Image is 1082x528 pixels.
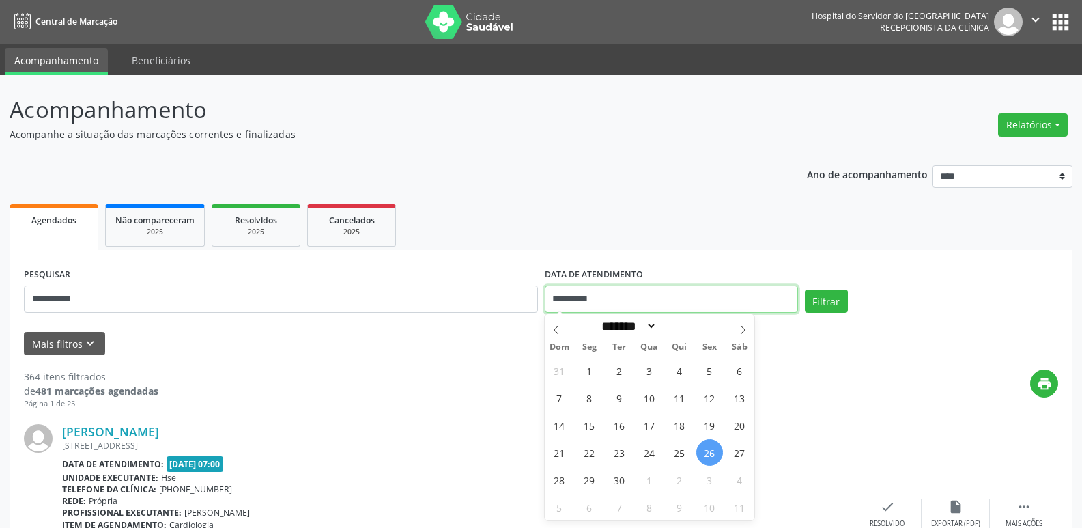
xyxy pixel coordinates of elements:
span: Agendados [31,214,76,226]
i: print [1037,376,1052,391]
div: [STREET_ADDRESS] [62,440,853,451]
div: 364 itens filtrados [24,370,158,384]
span: Setembro 20, 2025 [726,412,753,439]
span: Agosto 31, 2025 [546,357,573,384]
b: Data de atendimento: [62,458,164,470]
span: Setembro 2, 2025 [606,357,633,384]
span: Setembro 8, 2025 [576,385,603,411]
span: Setembro 22, 2025 [576,439,603,466]
span: Outubro 5, 2025 [546,494,573,520]
span: Outubro 8, 2025 [636,494,663,520]
b: Telefone da clínica: [62,484,156,495]
span: Outubro 10, 2025 [696,494,723,520]
i: keyboard_arrow_down [83,336,98,351]
div: 2025 [222,227,290,237]
p: Acompanhe a situação das marcações correntes e finalizadas [10,127,754,141]
button: print [1030,370,1058,398]
a: Beneficiários [122,48,200,72]
span: Setembro 14, 2025 [546,412,573,439]
span: Outubro 2, 2025 [666,467,693,493]
button:  [1023,8,1049,36]
div: 2025 [317,227,386,237]
span: [PHONE_NUMBER] [159,484,232,495]
span: Sex [694,343,724,352]
b: Unidade executante: [62,472,158,484]
span: Qua [634,343,664,352]
select: Month [597,319,657,333]
strong: 481 marcações agendadas [35,385,158,398]
span: Setembro 19, 2025 [696,412,723,439]
a: Acompanhamento [5,48,108,75]
span: Setembro 23, 2025 [606,439,633,466]
button: apps [1049,10,1072,34]
span: Setembro 11, 2025 [666,385,693,411]
span: Cancelados [329,214,375,226]
span: [PERSON_NAME] [184,507,250,518]
span: Outubro 9, 2025 [666,494,693,520]
span: Não compareceram [115,214,195,226]
div: Hospital do Servidor do [GEOGRAPHIC_DATA] [812,10,989,22]
span: Própria [89,495,117,507]
span: Setembro 24, 2025 [636,439,663,466]
a: Central de Marcação [10,10,117,33]
span: Setembro 7, 2025 [546,385,573,411]
span: Setembro 13, 2025 [726,385,753,411]
span: Central de Marcação [35,16,117,27]
span: Resolvidos [235,214,277,226]
i:  [1016,499,1031,514]
span: Qui [664,343,694,352]
span: Setembro 25, 2025 [666,439,693,466]
img: img [994,8,1023,36]
span: Setembro 26, 2025 [696,439,723,466]
span: Setembro 6, 2025 [726,357,753,384]
button: Filtrar [805,290,848,313]
p: Ano de acompanhamento [807,165,928,182]
i: insert_drive_file [948,499,963,514]
span: Ter [604,343,634,352]
span: Setembro 12, 2025 [696,385,723,411]
span: Setembro 30, 2025 [606,467,633,493]
img: img [24,424,53,453]
span: Setembro 5, 2025 [696,357,723,384]
b: Rede: [62,495,86,507]
span: Hse [161,472,176,484]
span: Setembro 16, 2025 [606,412,633,439]
i: check [880,499,895,514]
span: Setembro 4, 2025 [666,357,693,384]
span: Dom [545,343,575,352]
span: Outubro 7, 2025 [606,494,633,520]
div: de [24,384,158,398]
span: Setembro 27, 2025 [726,439,753,466]
span: Setembro 17, 2025 [636,412,663,439]
button: Relatórios [998,113,1068,137]
input: Year [657,319,702,333]
div: Página 1 de 25 [24,398,158,410]
span: [DATE] 07:00 [167,456,224,472]
span: Seg [574,343,604,352]
span: Setembro 28, 2025 [546,467,573,493]
span: Setembro 3, 2025 [636,357,663,384]
span: Setembro 1, 2025 [576,357,603,384]
b: Profissional executante: [62,507,182,518]
span: Recepcionista da clínica [880,22,989,33]
a: [PERSON_NAME] [62,424,159,439]
p: Acompanhamento [10,93,754,127]
span: Outubro 11, 2025 [726,494,753,520]
i:  [1028,12,1043,27]
span: Outubro 6, 2025 [576,494,603,520]
span: Setembro 18, 2025 [666,412,693,439]
button: Mais filtroskeyboard_arrow_down [24,332,105,356]
span: Outubro 1, 2025 [636,467,663,493]
span: Outubro 4, 2025 [726,467,753,493]
span: Outubro 3, 2025 [696,467,723,493]
span: Setembro 21, 2025 [546,439,573,466]
label: DATA DE ATENDIMENTO [545,264,643,286]
label: PESQUISAR [24,264,70,286]
span: Sáb [724,343,754,352]
span: Setembro 10, 2025 [636,385,663,411]
span: Setembro 29, 2025 [576,467,603,493]
span: Setembro 9, 2025 [606,385,633,411]
span: Setembro 15, 2025 [576,412,603,439]
div: 2025 [115,227,195,237]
